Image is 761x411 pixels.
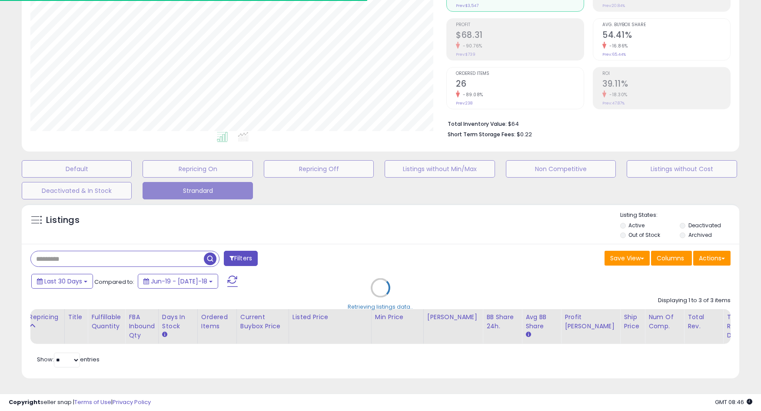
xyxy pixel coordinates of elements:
span: 2025-08-18 08:46 GMT [715,398,752,406]
button: Repricing On [143,160,253,178]
small: -89.08% [460,91,483,98]
h2: $68.31 [456,30,584,42]
div: Retrieving listings data.. [348,303,413,311]
a: Terms of Use [74,398,111,406]
div: seller snap | | [9,398,151,407]
span: Profit [456,23,584,27]
span: ROI [602,71,730,76]
small: Prev: $3,547 [456,3,479,8]
button: Default [22,160,132,178]
small: Prev: 20.84% [602,3,625,8]
h2: 54.41% [602,30,730,42]
strong: Copyright [9,398,40,406]
button: Listings without Cost [627,160,737,178]
button: Deactivated & In Stock [22,182,132,199]
small: -16.86% [606,43,628,49]
span: $0.22 [517,130,532,138]
span: Avg. Buybox Share [602,23,730,27]
button: Repricing Off [264,160,374,178]
span: Ordered Items [456,71,584,76]
a: Privacy Policy [113,398,151,406]
b: Short Term Storage Fees: [448,131,515,138]
button: Listings without Min/Max [385,160,495,178]
small: Prev: 238 [456,101,472,106]
button: Non Competitive [506,160,616,178]
small: -90.76% [460,43,482,49]
small: Prev: 65.44% [602,52,626,57]
small: Prev: $739 [456,52,475,57]
small: Prev: 47.87% [602,101,625,106]
h2: 39.11% [602,79,730,91]
small: -18.30% [606,91,628,98]
b: Total Inventory Value: [448,120,507,128]
h2: 26 [456,79,584,91]
button: Strandard [143,182,253,199]
li: $64 [448,118,724,128]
